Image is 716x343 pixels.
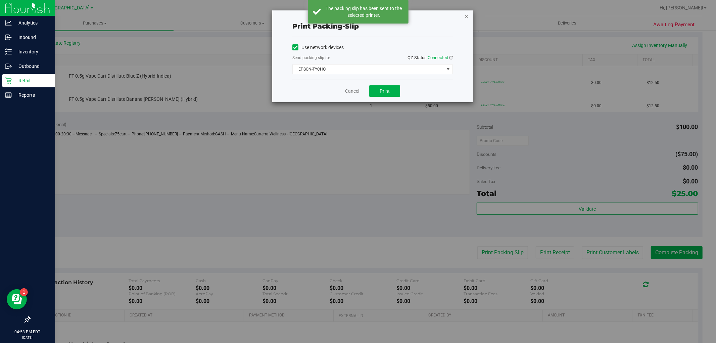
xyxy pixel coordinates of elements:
p: Retail [12,77,52,85]
iframe: Resource center [7,289,27,309]
span: QZ Status: [408,55,453,60]
p: Inbound [12,33,52,41]
label: Use network devices [292,44,344,51]
p: Inventory [12,48,52,56]
inline-svg: Outbound [5,63,12,70]
p: Outbound [12,62,52,70]
inline-svg: Reports [5,92,12,98]
inline-svg: Inbound [5,34,12,41]
p: Reports [12,91,52,99]
inline-svg: Inventory [5,48,12,55]
label: Send packing-slip to: [292,55,330,61]
span: Print packing-slip [292,22,359,30]
inline-svg: Retail [5,77,12,84]
span: EPSON-TYCHO [293,65,444,74]
p: 04:53 PM EDT [3,329,52,335]
span: Print [380,88,390,94]
inline-svg: Analytics [5,19,12,26]
p: Analytics [12,19,52,27]
span: Connected [428,55,448,60]
span: select [444,65,452,74]
div: The packing slip has been sent to the selected printer. [325,5,403,18]
p: [DATE] [3,335,52,340]
a: Cancel [345,88,359,95]
iframe: Resource center unread badge [20,288,28,296]
button: Print [369,85,400,97]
